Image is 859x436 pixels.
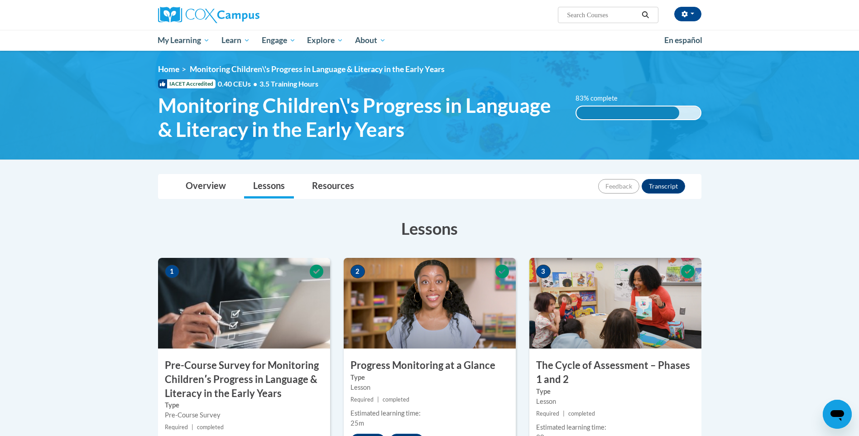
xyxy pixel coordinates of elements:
span: 3 [536,265,551,278]
a: Engage [256,30,302,51]
span: completed [197,424,224,431]
a: Lessons [244,174,294,199]
h3: The Cycle of Assessment – Phases 1 and 2 [529,358,701,387]
span: Required [536,410,559,417]
label: 83% complete [576,93,628,103]
div: 83% complete [576,107,679,119]
a: My Learning [152,30,216,51]
span: IACET Accredited [158,79,216,88]
a: Resources [303,174,363,199]
span: | [377,396,379,403]
a: Cox Campus [158,7,330,23]
label: Type [536,387,695,397]
a: Learn [216,30,256,51]
span: Learn [221,35,250,46]
a: About [349,30,392,51]
a: Overview [177,174,235,199]
a: En español [658,31,708,50]
span: 25m [350,419,364,427]
img: Cox Campus [158,7,259,23]
label: Type [350,373,509,383]
label: Type [165,400,323,410]
div: Main menu [144,30,715,51]
img: Course Image [529,258,701,349]
span: 1 [165,265,179,278]
span: Monitoring Children\'s Progress in Language & Literacy in the Early Years [158,93,562,141]
span: 2 [350,265,365,278]
span: | [192,424,193,431]
div: Estimated learning time: [536,422,695,432]
input: Search Courses [566,10,638,20]
span: Required [165,424,188,431]
button: Transcript [642,179,685,194]
span: En español [664,35,702,45]
span: Engage [262,35,296,46]
img: Course Image [344,258,516,349]
div: Estimated learning time: [350,408,509,418]
span: Required [350,396,374,403]
h3: Pre-Course Survey for Monitoring Childrenʹs Progress in Language & Literacy in the Early Years [158,358,330,400]
button: Search [638,10,652,20]
span: 0.40 CEUs [218,79,259,89]
a: Home [158,64,179,74]
span: completed [383,396,409,403]
span: My Learning [158,35,210,46]
span: completed [568,410,595,417]
span: 3.5 Training Hours [259,79,318,88]
h3: Progress Monitoring at a Glance [344,358,516,373]
iframe: Button to launch messaging window [823,400,852,429]
button: Account Settings [674,7,701,21]
span: Monitoring Children\'s Progress in Language & Literacy in the Early Years [190,64,445,74]
div: Lesson [350,383,509,392]
span: • [253,79,257,88]
a: Explore [301,30,349,51]
div: Lesson [536,397,695,407]
span: | [563,410,565,417]
div: Pre-Course Survey [165,410,323,420]
h3: Lessons [158,217,701,240]
button: Feedback [598,179,639,194]
span: Explore [307,35,343,46]
img: Course Image [158,258,330,349]
span: About [355,35,386,46]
